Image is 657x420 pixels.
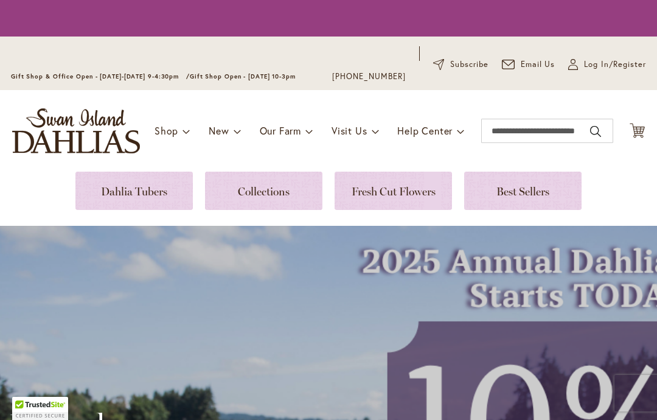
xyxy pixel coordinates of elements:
[209,124,229,137] span: New
[397,124,453,137] span: Help Center
[155,124,178,137] span: Shop
[521,58,555,71] span: Email Us
[190,72,296,80] span: Gift Shop Open - [DATE] 10-3pm
[260,124,301,137] span: Our Farm
[568,58,646,71] a: Log In/Register
[450,58,488,71] span: Subscribe
[590,122,601,141] button: Search
[12,108,140,153] a: store logo
[584,58,646,71] span: Log In/Register
[502,58,555,71] a: Email Us
[12,397,68,420] div: TrustedSite Certified
[11,72,190,80] span: Gift Shop & Office Open - [DATE]-[DATE] 9-4:30pm /
[433,58,488,71] a: Subscribe
[332,71,406,83] a: [PHONE_NUMBER]
[332,124,367,137] span: Visit Us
